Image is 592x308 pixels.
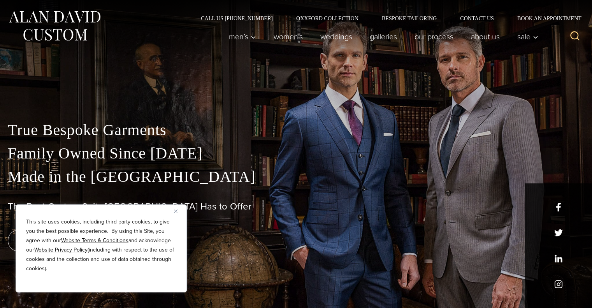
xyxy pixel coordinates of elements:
a: book an appointment [8,230,117,252]
a: About Us [462,29,509,44]
img: Close [174,209,177,213]
a: Website Privacy Policy [34,246,88,254]
button: View Search Form [566,27,584,46]
p: True Bespoke Garments Family Owned Since [DATE] Made in the [GEOGRAPHIC_DATA] [8,118,584,188]
h1: The Best Custom Suits [GEOGRAPHIC_DATA] Has to Offer [8,201,584,212]
img: Alan David Custom [8,9,101,43]
a: Contact Us [448,16,506,21]
nav: Primary Navigation [220,29,543,44]
a: Website Terms & Conditions [61,236,128,245]
a: Our Process [406,29,462,44]
a: Bespoke Tailoring [370,16,448,21]
a: Call Us [PHONE_NUMBER] [189,16,285,21]
a: Oxxford Collection [285,16,370,21]
p: This site uses cookies, including third party cookies, to give you the best possible experience. ... [26,217,176,273]
button: Close [174,206,183,216]
span: Sale [517,33,538,40]
a: Women’s [265,29,312,44]
span: Men’s [229,33,256,40]
a: weddings [312,29,361,44]
nav: Secondary Navigation [189,16,584,21]
a: Galleries [361,29,406,44]
a: Book an Appointment [506,16,584,21]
